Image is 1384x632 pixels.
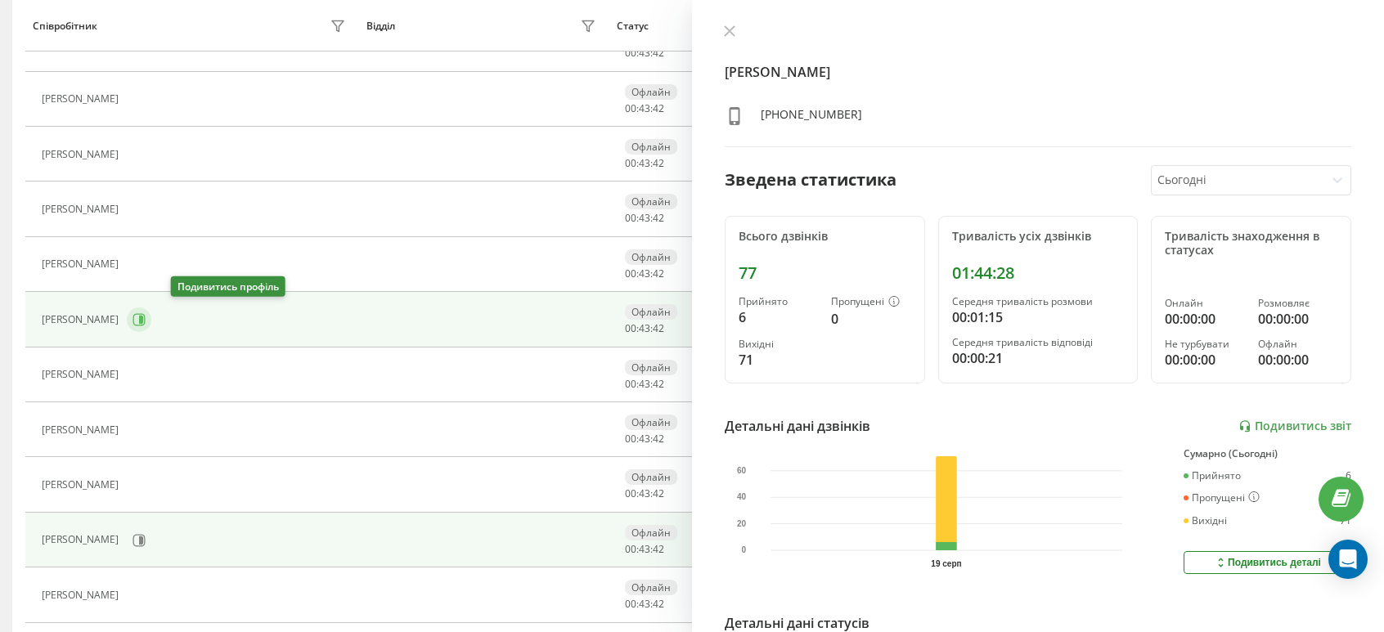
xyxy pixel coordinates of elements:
[625,360,677,375] div: Офлайн
[625,323,664,334] div: : :
[625,415,677,430] div: Офлайн
[42,534,123,545] div: [PERSON_NAME]
[625,213,664,224] div: : :
[952,348,1125,368] div: 00:00:21
[639,486,650,500] span: 43
[1184,491,1260,504] div: Пропущені
[653,597,664,611] span: 42
[42,149,123,160] div: [PERSON_NAME]
[1258,338,1337,350] div: Офлайн
[625,211,636,225] span: 00
[952,337,1125,348] div: Середня тривалість відповіді
[639,321,650,335] span: 43
[653,267,664,280] span: 42
[1184,515,1227,527] div: Вихідні
[625,304,677,320] div: Офлайн
[653,486,664,500] span: 42
[653,156,664,170] span: 42
[1328,540,1368,579] div: Open Intercom Messenger
[1165,298,1244,309] div: Онлайн
[737,466,747,475] text: 60
[617,20,649,32] div: Статус
[653,321,664,335] span: 42
[739,338,818,350] div: Вихідні
[625,432,636,446] span: 00
[33,20,97,32] div: Співробітник
[639,432,650,446] span: 43
[1238,419,1351,433] a: Подивитись звіт
[625,598,664,610] div: : :
[625,103,664,114] div: : :
[653,377,664,391] span: 42
[952,307,1125,327] div: 00:01:15
[625,46,636,60] span: 00
[625,47,664,59] div: : :
[625,542,636,556] span: 00
[1346,470,1351,482] div: 6
[653,432,664,446] span: 42
[42,93,123,105] div: [PERSON_NAME]
[639,46,650,60] span: 43
[952,263,1125,283] div: 01:44:28
[366,20,395,32] div: Відділ
[739,230,911,244] div: Всього дзвінків
[653,211,664,225] span: 42
[42,589,123,601] div: [PERSON_NAME]
[625,379,664,390] div: : :
[639,101,650,115] span: 43
[725,416,870,436] div: Детальні дані дзвінків
[625,267,636,280] span: 00
[761,106,862,130] div: [PHONE_NUMBER]
[725,62,1351,82] h4: [PERSON_NAME]
[625,544,664,555] div: : :
[1165,230,1337,258] div: Тривалість знаходження в статусах
[625,268,664,280] div: : :
[1184,470,1241,482] div: Прийнято
[1214,556,1321,569] div: Подивитись деталі
[1258,309,1337,329] div: 00:00:00
[625,597,636,611] span: 00
[625,580,677,595] div: Офлайн
[639,211,650,225] span: 43
[625,194,677,209] div: Офлайн
[739,296,818,307] div: Прийнято
[625,139,677,155] div: Офлайн
[42,204,123,215] div: [PERSON_NAME]
[831,296,910,309] div: Пропущені
[737,519,747,528] text: 20
[739,307,818,327] div: 6
[639,156,650,170] span: 43
[952,296,1125,307] div: Середня тривалість розмови
[639,542,650,556] span: 43
[725,168,896,192] div: Зведена статистика
[1165,309,1244,329] div: 00:00:00
[625,488,664,500] div: : :
[739,350,818,370] div: 71
[625,525,677,540] div: Офлайн
[625,84,677,100] div: Офлайн
[653,542,664,556] span: 42
[639,597,650,611] span: 43
[625,321,636,335] span: 00
[625,156,636,170] span: 00
[653,46,664,60] span: 42
[742,546,747,555] text: 0
[171,276,285,297] div: Подивитись профіль
[1340,515,1351,527] div: 71
[42,258,123,270] div: [PERSON_NAME]
[625,158,664,169] div: : :
[1258,350,1337,370] div: 00:00:00
[625,249,677,265] div: Офлайн
[931,559,961,568] text: 19 серп
[653,101,664,115] span: 42
[625,377,636,391] span: 00
[1258,298,1337,309] div: Розмовляє
[625,433,664,445] div: : :
[625,101,636,115] span: 00
[952,230,1125,244] div: Тривалість усіх дзвінків
[639,377,650,391] span: 43
[625,469,677,485] div: Офлайн
[42,479,123,491] div: [PERSON_NAME]
[831,309,910,329] div: 0
[42,314,123,325] div: [PERSON_NAME]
